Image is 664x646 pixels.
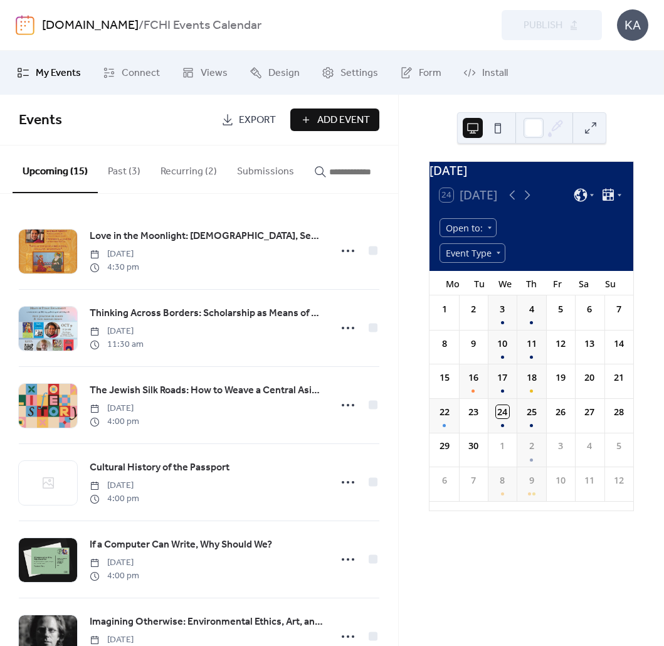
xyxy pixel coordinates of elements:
b: / [139,14,144,38]
span: [DATE] [90,402,139,415]
div: Fr [545,271,571,296]
a: Design [240,56,309,90]
div: 5 [554,302,567,316]
div: 19 [554,371,567,384]
div: 3 [554,439,567,453]
div: Su [597,271,623,296]
span: [DATE] [90,248,139,261]
a: My Events [8,56,90,90]
a: Love in the Moonlight: [DEMOGRAPHIC_DATA], Sexuality, Shakespeare [90,228,323,245]
div: KA [617,9,648,41]
span: Love in the Moonlight: [DEMOGRAPHIC_DATA], Sexuality, Shakespeare [90,229,323,244]
button: Add Event [290,109,379,131]
div: 12 [554,337,567,351]
a: Install [454,56,517,90]
div: 24 [496,405,510,419]
div: 14 [612,337,626,351]
div: 2 [525,439,539,453]
div: 25 [525,405,539,419]
div: 17 [496,371,510,384]
div: 9 [525,474,539,487]
div: 16 [466,371,480,384]
div: 23 [466,405,480,419]
span: The Jewish Silk Roads: How to Weave a Central Asian Carpet [90,383,323,398]
span: Imagining Otherwise: Environmental Ethics, Art, and Alternative Futures [90,615,323,630]
div: Sa [571,271,597,296]
div: 26 [554,405,567,419]
a: Connect [93,56,169,90]
div: 6 [438,474,451,487]
span: 4:00 pm [90,415,139,428]
span: Install [482,66,508,81]
div: Th [519,271,545,296]
div: 4 [525,302,539,316]
img: logo [16,15,34,35]
span: 4:00 pm [90,492,139,506]
span: Thinking Across Borders: Scholarship as Means of Public Engagement [90,306,323,321]
div: 6 [583,302,597,316]
button: Upcoming (15) [13,146,98,193]
span: My Events [36,66,81,81]
span: [DATE] [90,325,144,338]
div: 7 [466,474,480,487]
a: Views [172,56,237,90]
a: Form [391,56,451,90]
div: We [492,271,519,296]
div: 28 [612,405,626,419]
span: Events [19,107,62,134]
span: Connect [122,66,160,81]
span: Form [419,66,441,81]
b: FCHI Events Calendar [144,14,261,38]
a: Export [212,109,285,131]
span: 4:00 pm [90,569,139,583]
a: Imagining Otherwise: Environmental Ethics, Art, and Alternative Futures [90,614,323,630]
span: Cultural History of the Passport [90,460,229,475]
div: 11 [525,337,539,351]
div: Mo [440,271,466,296]
a: Thinking Across Borders: Scholarship as Means of Public Engagement [90,305,323,322]
div: 15 [438,371,451,384]
button: Submissions [227,146,304,192]
div: 9 [466,337,480,351]
div: 20 [583,371,597,384]
div: 1 [496,439,510,453]
div: 11 [583,474,597,487]
div: 13 [583,337,597,351]
div: 10 [554,474,567,487]
a: Cultural History of the Passport [90,460,229,476]
div: Tu [466,271,492,296]
div: 12 [612,474,626,487]
div: 2 [466,302,480,316]
span: Add Event [317,113,370,128]
div: 18 [525,371,539,384]
button: Past (3) [98,146,150,192]
div: 4 [583,439,597,453]
div: 21 [612,371,626,384]
a: [DOMAIN_NAME] [42,14,139,38]
div: 8 [438,337,451,351]
button: Recurring (2) [150,146,227,192]
div: 10 [496,337,510,351]
span: Views [201,66,228,81]
span: 4:30 pm [90,261,139,274]
span: Design [268,66,300,81]
a: If a Computer Can Write, Why Should We? [90,537,272,553]
div: 5 [612,439,626,453]
span: 11:30 am [90,338,144,351]
div: 7 [612,302,626,316]
span: [DATE] [90,556,139,569]
div: 30 [466,439,480,453]
div: [DATE] [429,162,633,180]
a: Settings [312,56,387,90]
span: [DATE] [90,479,139,492]
div: 3 [496,302,510,316]
span: Export [239,113,276,128]
span: If a Computer Can Write, Why Should We? [90,537,272,553]
div: 1 [438,302,451,316]
div: 22 [438,405,451,419]
div: 29 [438,439,451,453]
div: 27 [583,405,597,419]
span: Settings [340,66,378,81]
div: 8 [496,474,510,487]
